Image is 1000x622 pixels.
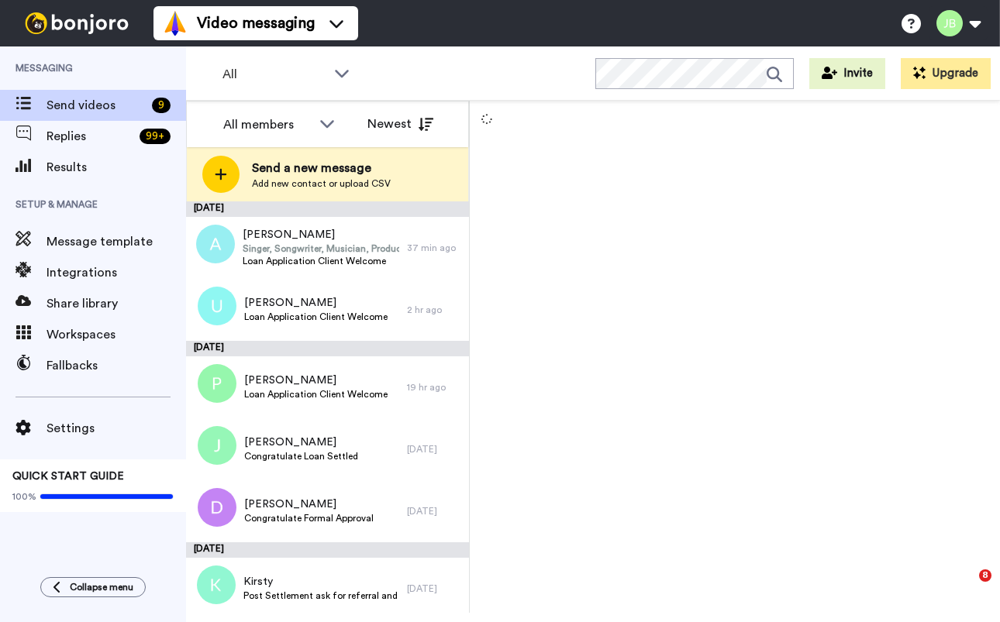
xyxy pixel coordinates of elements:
div: 37 min ago [407,242,461,254]
img: vm-color.svg [163,11,188,36]
span: [PERSON_NAME] [244,373,388,388]
span: Singer, Songwriter, Musician, Producer, Actress, Author [243,242,399,255]
div: [DATE] [407,443,461,455]
span: Settings [47,419,186,438]
div: [DATE] [186,201,469,217]
span: QUICK START GUIDE [12,471,124,482]
button: Upgrade [901,58,991,89]
span: Kirsty [243,574,399,589]
img: bj-logo-header-white.svg [19,12,135,34]
span: Send videos [47,96,146,115]
img: p.png [198,364,236,403]
iframe: Intercom live chat [947,569,984,607]
div: [DATE] [407,505,461,517]
span: All [222,65,326,84]
span: Collapse menu [70,581,133,593]
img: a.png [196,225,235,263]
span: Workspaces [47,325,186,344]
span: Loan Application Client Welcome [244,311,388,323]
span: Send a new message [252,159,391,177]
span: Video messaging [197,12,315,34]
button: Collapse menu [40,577,146,597]
span: 100% [12,490,36,503]
span: Share library [47,294,186,313]
div: [DATE] [186,341,469,356]
div: 2 hr ago [407,304,461,316]
div: 9 [152,98,171,113]
div: [DATE] [186,542,469,558]
span: Message template [47,232,186,251]
span: Replies [47,127,133,146]
span: Post Settlement ask for referral and a google review [243,589,399,602]
div: 19 hr ago [407,381,461,393]
span: Loan Application Client Welcome [243,255,399,267]
div: [DATE] [407,582,461,595]
span: Integrations [47,263,186,282]
span: Fallbacks [47,356,186,375]
img: d.png [198,488,236,527]
img: j.png [198,426,236,465]
span: Add new contact or upload CSV [252,177,391,190]
span: 8 [979,569,991,582]
span: Congratulate Loan Settled [244,450,358,462]
img: u.png [198,287,236,325]
span: Congratulate Formal Approval [244,512,374,524]
div: 99 + [140,129,171,144]
img: k.png [197,565,236,604]
button: Newest [356,108,445,139]
span: [PERSON_NAME] [244,295,388,311]
span: Loan Application Client Welcome [244,388,388,400]
div: All members [223,115,312,134]
span: [PERSON_NAME] [244,497,374,512]
span: [PERSON_NAME] [244,435,358,450]
span: Results [47,158,186,177]
button: Invite [809,58,885,89]
span: [PERSON_NAME] [243,227,399,242]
